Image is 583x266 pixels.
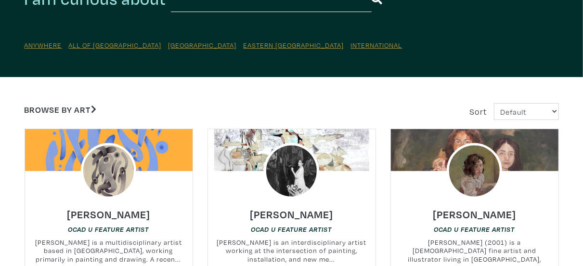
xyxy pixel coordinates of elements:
a: All of [GEOGRAPHIC_DATA] [69,40,162,50]
img: phpThumb.php [81,143,137,199]
a: [PERSON_NAME] [433,205,516,216]
a: Browse by Art [25,104,96,115]
a: OCAD U Feature Artist [68,225,149,234]
h6: [PERSON_NAME] [67,208,150,221]
a: International [351,40,402,50]
em: OCAD U Feature Artist [434,226,515,233]
a: [PERSON_NAME] [250,205,333,216]
a: Eastern [GEOGRAPHIC_DATA] [244,40,344,50]
a: Anywhere [25,40,62,50]
small: [PERSON_NAME] (2001) is a [DEMOGRAPHIC_DATA] fine artist and illustrator living in [GEOGRAPHIC_DA... [391,238,558,264]
em: OCAD U Feature Artist [251,226,332,233]
h6: [PERSON_NAME] [250,208,333,221]
span: Sort [470,106,487,117]
a: [PERSON_NAME] [67,205,150,216]
a: [GEOGRAPHIC_DATA] [168,40,237,50]
a: OCAD U Feature Artist [251,225,332,234]
img: phpThumb.php [264,143,320,199]
h6: [PERSON_NAME] [433,208,516,221]
small: [PERSON_NAME] is a multidisciplinary artist based in [GEOGRAPHIC_DATA], working primarily in pain... [25,238,193,264]
small: [PERSON_NAME] is an interdisciplinary artist working at the intersection of painting, installatio... [208,238,376,264]
em: OCAD U Feature Artist [68,226,149,233]
img: phpThumb.php [447,143,503,199]
a: OCAD U Feature Artist [434,225,515,234]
